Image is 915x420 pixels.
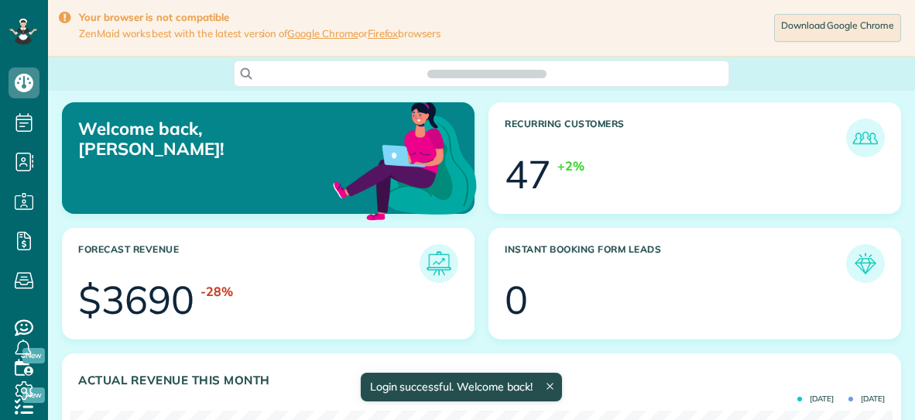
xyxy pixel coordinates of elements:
div: 47 [505,155,551,194]
h3: Actual Revenue this month [78,374,885,387]
div: $3690 [78,281,194,319]
a: Firefox [368,27,399,40]
h3: Forecast Revenue [78,244,420,283]
img: icon_form_leads-04211a6a04a5b2264e4ee56bc0799ec3eb69b7e499cbb523a139df1d13a81ae0.png [850,248,881,279]
span: Search ZenMaid… [443,66,530,81]
span: [DATE] [848,395,885,403]
img: icon_recurring_customers-cf858462ba22bcd05b5a5880d41d6543d210077de5bb9ebc9590e49fd87d84ed.png [850,122,881,153]
div: 0 [505,281,528,319]
span: [DATE] [797,395,834,403]
h3: Recurring Customers [505,119,846,157]
div: Login successful. Welcome back! [360,373,561,401]
img: dashboard_welcome-42a62b7d889689a78055ac9021e634bf52bae3f8056760290aed330b23ab8690.png [330,84,480,235]
p: Welcome back, [PERSON_NAME]! [78,119,344,160]
a: Download Google Chrome [774,14,901,42]
strong: Your browser is not compatible [79,11,440,24]
a: Google Chrome [287,27,358,40]
div: -28% [200,283,233,301]
span: ZenMaid works best with the latest version of or browsers [79,27,440,40]
img: icon_forecast_revenue-8c13a41c7ed35a8dcfafea3cbb826a0462acb37728057bba2d056411b612bbbe.png [423,248,454,279]
h3: Instant Booking Form Leads [505,244,846,283]
div: +2% [557,157,584,175]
